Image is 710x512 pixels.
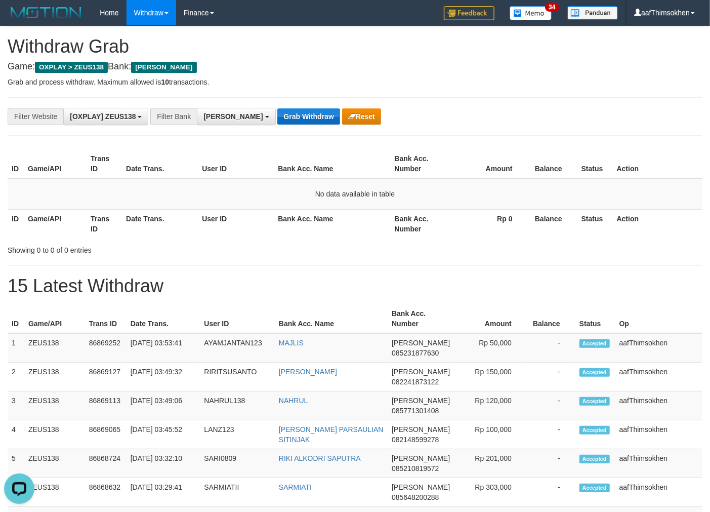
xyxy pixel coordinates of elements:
[392,339,450,347] span: [PERSON_NAME]
[567,6,618,20] img: panduan.png
[198,149,274,178] th: User ID
[527,391,575,420] td: -
[615,363,702,391] td: aafThimsokhen
[279,454,361,462] a: RIKI ALKODRI SAPUTRA
[274,209,390,238] th: Bank Acc. Name
[8,304,24,333] th: ID
[87,149,122,178] th: Trans ID
[279,339,304,347] a: MAJLIS
[8,108,63,125] div: Filter Website
[528,209,577,238] th: Balance
[390,149,453,178] th: Bank Acc. Number
[342,108,381,125] button: Reset
[203,112,263,121] span: [PERSON_NAME]
[127,333,200,363] td: [DATE] 03:53:41
[579,426,610,435] span: Accepted
[85,333,127,363] td: 86869252
[615,420,702,449] td: aafThimsokhen
[454,420,527,449] td: Rp 100,000
[8,333,24,363] td: 1
[392,407,439,415] span: Copy 085771301408 to clipboard
[24,449,85,478] td: ZEUS138
[615,304,702,333] th: Op
[200,304,275,333] th: User ID
[390,209,453,238] th: Bank Acc. Number
[454,478,527,507] td: Rp 303,000
[150,108,197,125] div: Filter Bank
[279,397,308,405] a: NAHRUL
[392,349,439,357] span: Copy 085231877630 to clipboard
[85,391,127,420] td: 86869113
[392,425,450,434] span: [PERSON_NAME]
[8,62,702,72] h4: Game: Bank:
[85,363,127,391] td: 86869127
[454,304,527,333] th: Amount
[24,420,85,449] td: ZEUS138
[8,276,702,296] h1: 15 Latest Withdraw
[127,363,200,391] td: [DATE] 03:49:32
[444,6,494,20] img: Feedback.jpg
[8,178,702,210] td: No data available in table
[8,209,24,238] th: ID
[24,363,85,391] td: ZEUS138
[527,420,575,449] td: -
[200,478,275,507] td: SARMIATII
[200,449,275,478] td: SARI0809
[277,108,340,125] button: Grab Withdraw
[392,454,450,462] span: [PERSON_NAME]
[454,333,527,363] td: Rp 50,000
[454,363,527,391] td: Rp 150,000
[70,112,136,121] span: [OXPLAY] ZEUS138
[85,478,127,507] td: 86868632
[579,368,610,377] span: Accepted
[85,420,127,449] td: 86869065
[579,339,610,348] span: Accepted
[615,478,702,507] td: aafThimsokhen
[35,62,108,73] span: OXPLAY > ZEUS138
[24,478,85,507] td: ZEUS138
[577,149,613,178] th: Status
[613,149,702,178] th: Action
[545,3,559,12] span: 34
[8,5,85,20] img: MOTION_logo.png
[615,333,702,363] td: aafThimsokhen
[24,391,85,420] td: ZEUS138
[63,108,148,125] button: [OXPLAY] ZEUS138
[615,449,702,478] td: aafThimsokhen
[274,149,390,178] th: Bank Acc. Name
[122,209,198,238] th: Date Trans.
[24,304,85,333] th: Game/API
[197,108,275,125] button: [PERSON_NAME]
[528,149,577,178] th: Balance
[510,6,552,20] img: Button%20Memo.svg
[131,62,196,73] span: [PERSON_NAME]
[388,304,454,333] th: Bank Acc. Number
[527,449,575,478] td: -
[200,363,275,391] td: RIRITSUSANTO
[392,493,439,501] span: Copy 085648200288 to clipboard
[392,368,450,376] span: [PERSON_NAME]
[392,378,439,386] span: Copy 082241873122 to clipboard
[8,420,24,449] td: 4
[161,78,169,86] strong: 10
[615,391,702,420] td: aafThimsokhen
[575,304,615,333] th: Status
[527,478,575,507] td: -
[85,304,127,333] th: Trans ID
[85,449,127,478] td: 86868724
[392,483,450,491] span: [PERSON_NAME]
[8,36,702,57] h1: Withdraw Grab
[127,420,200,449] td: [DATE] 03:45:52
[8,363,24,391] td: 2
[579,484,610,492] span: Accepted
[122,149,198,178] th: Date Trans.
[8,241,288,255] div: Showing 0 to 0 of 0 entries
[275,304,388,333] th: Bank Acc. Name
[454,449,527,478] td: Rp 201,000
[577,209,613,238] th: Status
[198,209,274,238] th: User ID
[8,149,24,178] th: ID
[24,209,87,238] th: Game/API
[127,391,200,420] td: [DATE] 03:49:06
[200,391,275,420] td: NAHRUL138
